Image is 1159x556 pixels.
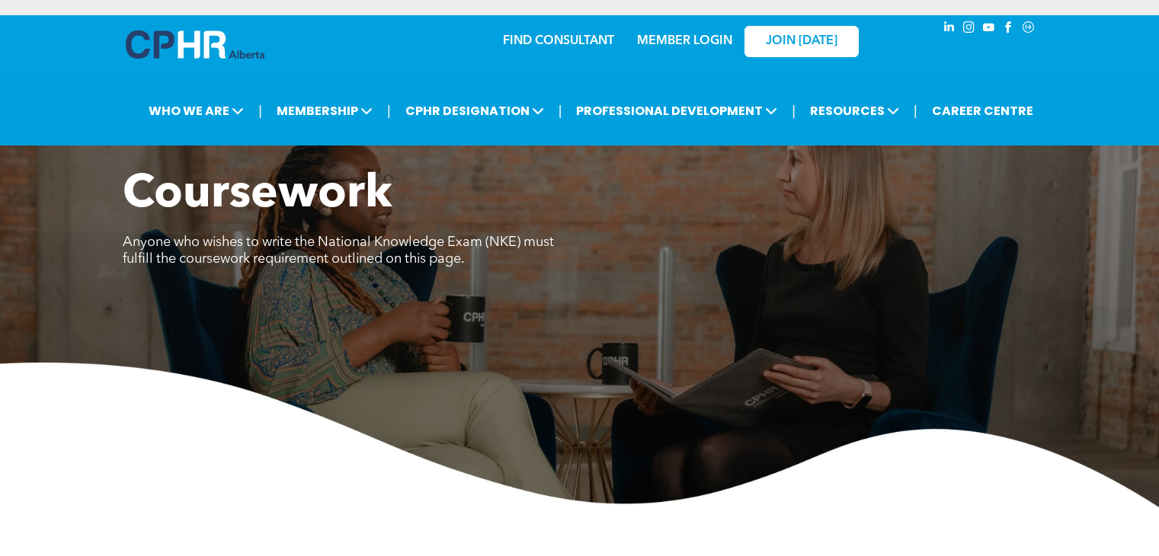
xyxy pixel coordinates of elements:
span: WHO WE ARE [144,97,248,125]
a: instagram [961,19,978,40]
a: youtube [981,19,997,40]
span: Coursework [123,172,392,218]
span: RESOURCES [805,97,904,125]
li: | [792,95,796,126]
span: PROFESSIONAL DEVELOPMENT [571,97,782,125]
li: | [387,95,391,126]
li: | [914,95,917,126]
span: Anyone who wishes to write the National Knowledge Exam (NKE) must fulfill the coursework requirem... [123,235,554,266]
span: JOIN [DATE] [766,34,837,49]
a: FIND CONSULTANT [503,35,614,47]
a: facebook [1001,19,1017,40]
a: linkedin [941,19,958,40]
span: MEMBERSHIP [272,97,377,125]
li: | [258,95,262,126]
a: MEMBER LOGIN [637,35,732,47]
li: | [559,95,562,126]
img: A blue and white logo for cp alberta [126,30,264,59]
a: Social network [1020,19,1037,40]
a: CAREER CENTRE [927,97,1038,125]
span: CPHR DESIGNATION [401,97,549,125]
a: JOIN [DATE] [744,26,859,57]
